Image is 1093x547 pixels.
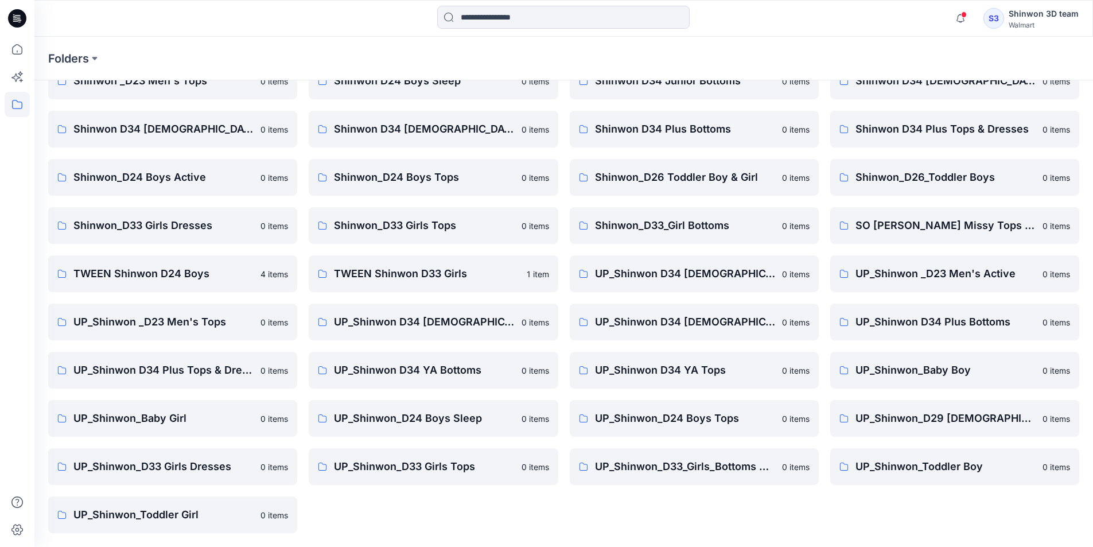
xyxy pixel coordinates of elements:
[855,362,1036,378] p: UP_Shinwon_Baby Boy
[48,111,297,148] a: Shinwon D34 [DEMOGRAPHIC_DATA] Bottoms0 items
[522,123,549,135] p: 0 items
[570,255,819,292] a: UP_Shinwon D34 [DEMOGRAPHIC_DATA] Knit Tops0 items
[570,352,819,389] a: UP_Shinwon D34 YA Tops0 items
[260,172,288,184] p: 0 items
[522,172,549,184] p: 0 items
[260,220,288,232] p: 0 items
[73,218,254,234] p: Shinwon_D33 Girls Dresses
[1043,268,1070,280] p: 0 items
[334,314,514,330] p: UP_Shinwon D34 [DEMOGRAPHIC_DATA] Bottoms
[855,169,1036,185] p: Shinwon_D26_Toddler Boys
[260,316,288,328] p: 0 items
[522,364,549,377] p: 0 items
[334,410,514,426] p: UP_Shinwon_D24 Boys Sleep
[522,316,549,328] p: 0 items
[830,352,1079,389] a: UP_Shinwon_Baby Boy0 items
[522,75,549,87] p: 0 items
[595,218,775,234] p: Shinwon_D33_Girl Bottoms
[855,266,1036,282] p: UP_Shinwon _D23 Men's Active
[1043,461,1070,473] p: 0 items
[522,461,549,473] p: 0 items
[48,496,297,533] a: UP_Shinwon_Toddler Girl0 items
[570,448,819,485] a: UP_Shinwon_D33_Girls_Bottoms & Active0 items
[260,509,288,521] p: 0 items
[830,400,1079,437] a: UP_Shinwon_D29 [DEMOGRAPHIC_DATA] Sleep0 items
[309,448,558,485] a: UP_Shinwon_D33 Girls Tops0 items
[260,268,288,280] p: 4 items
[1009,7,1079,21] div: Shinwon 3D team
[334,459,514,475] p: UP_Shinwon_D33 Girls Tops
[855,314,1036,330] p: UP_Shinwon D34 Plus Bottoms
[309,63,558,99] a: Shinwon D24 Boys Sleep0 items
[1043,220,1070,232] p: 0 items
[309,111,558,148] a: Shinwon D34 [DEMOGRAPHIC_DATA] Dresses0 items
[309,207,558,244] a: Shinwon_D33 Girls Tops0 items
[595,169,775,185] p: Shinwon_D26 Toddler Boy & Girl
[260,461,288,473] p: 0 items
[48,304,297,340] a: UP_Shinwon _D23 Men's Tops0 items
[1043,316,1070,328] p: 0 items
[260,364,288,377] p: 0 items
[48,448,297,485] a: UP_Shinwon_D33 Girls Dresses0 items
[73,410,254,426] p: UP_Shinwon_Baby Girl
[73,362,254,378] p: UP_Shinwon D34 Plus Tops & Dresses
[73,507,254,523] p: UP_Shinwon_Toddler Girl
[782,268,810,280] p: 0 items
[1043,75,1070,87] p: 0 items
[855,410,1036,426] p: UP_Shinwon_D29 [DEMOGRAPHIC_DATA] Sleep
[595,314,775,330] p: UP_Shinwon D34 [DEMOGRAPHIC_DATA] Dresses
[527,268,549,280] p: 1 item
[830,111,1079,148] a: Shinwon D34 Plus Tops & Dresses0 items
[1043,413,1070,425] p: 0 items
[595,121,775,137] p: Shinwon D34 Plus Bottoms
[309,400,558,437] a: UP_Shinwon_D24 Boys Sleep0 items
[570,63,819,99] a: Shinwon D34 Junior Bottoms0 items
[73,459,254,475] p: UP_Shinwon_D33 Girls Dresses
[1043,172,1070,184] p: 0 items
[334,121,514,137] p: Shinwon D34 [DEMOGRAPHIC_DATA] Dresses
[334,266,519,282] p: TWEEN Shinwon D33 Girls
[782,316,810,328] p: 0 items
[48,352,297,389] a: UP_Shinwon D34 Plus Tops & Dresses0 items
[570,159,819,196] a: Shinwon_D26 Toddler Boy & Girl0 items
[1043,364,1070,377] p: 0 items
[309,352,558,389] a: UP_Shinwon D34 YA Bottoms0 items
[260,75,288,87] p: 0 items
[782,75,810,87] p: 0 items
[309,159,558,196] a: Shinwon_D24 Boys Tops0 items
[1009,21,1079,29] div: Walmart
[782,413,810,425] p: 0 items
[73,121,254,137] p: Shinwon D34 [DEMOGRAPHIC_DATA] Bottoms
[73,266,254,282] p: TWEEN Shinwon D24 Boys
[48,207,297,244] a: Shinwon_D33 Girls Dresses0 items
[595,459,775,475] p: UP_Shinwon_D33_Girls_Bottoms & Active
[855,73,1036,89] p: Shinwon D34 [DEMOGRAPHIC_DATA] Active
[1043,123,1070,135] p: 0 items
[48,51,89,67] a: Folders
[73,73,254,89] p: Shinwon _D23 Men's Tops
[260,123,288,135] p: 0 items
[595,266,775,282] p: UP_Shinwon D34 [DEMOGRAPHIC_DATA] Knit Tops
[855,121,1036,137] p: Shinwon D34 Plus Tops & Dresses
[73,314,254,330] p: UP_Shinwon _D23 Men's Tops
[334,73,514,89] p: Shinwon D24 Boys Sleep
[570,207,819,244] a: Shinwon_D33_Girl Bottoms0 items
[309,255,558,292] a: TWEEN Shinwon D33 Girls1 item
[782,172,810,184] p: 0 items
[595,73,775,89] p: Shinwon D34 Junior Bottoms
[309,304,558,340] a: UP_Shinwon D34 [DEMOGRAPHIC_DATA] Bottoms0 items
[782,220,810,232] p: 0 items
[48,159,297,196] a: Shinwon_D24 Boys Active0 items
[570,111,819,148] a: Shinwon D34 Plus Bottoms0 items
[522,220,549,232] p: 0 items
[570,304,819,340] a: UP_Shinwon D34 [DEMOGRAPHIC_DATA] Dresses0 items
[48,255,297,292] a: TWEEN Shinwon D24 Boys4 items
[570,400,819,437] a: UP_Shinwon_D24 Boys Tops0 items
[830,159,1079,196] a: Shinwon_D26_Toddler Boys0 items
[983,8,1004,29] div: S3
[830,63,1079,99] a: Shinwon D34 [DEMOGRAPHIC_DATA] Active0 items
[334,218,514,234] p: Shinwon_D33 Girls Tops
[595,362,775,378] p: UP_Shinwon D34 YA Tops
[334,362,514,378] p: UP_Shinwon D34 YA Bottoms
